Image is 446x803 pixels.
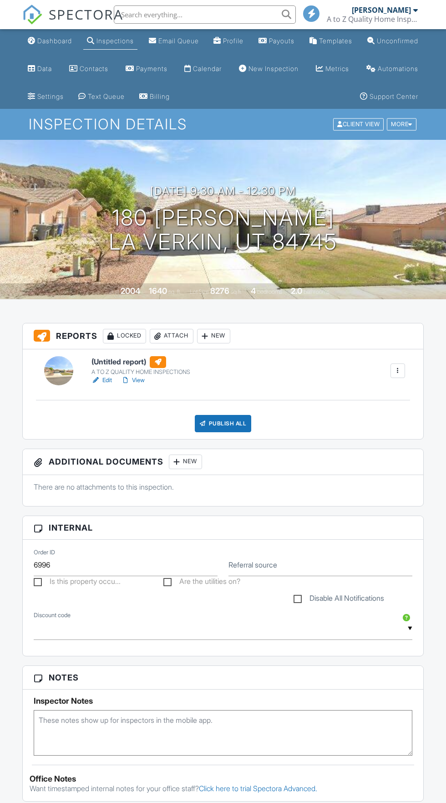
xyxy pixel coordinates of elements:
label: Referral source [228,560,277,570]
span: bedrooms [257,288,282,295]
a: Inspections [83,33,137,50]
a: Dashboard [24,33,76,50]
div: Client View [333,118,384,131]
a: Contacts [66,61,112,77]
a: Support Center [356,88,422,105]
input: Search everything... [114,5,296,24]
span: SPECTORA [49,5,123,24]
p: There are no attachments to this inspection. [34,482,412,492]
a: Metrics [312,61,353,77]
h1: 180 [PERSON_NAME] La Verkin, UT 84745 [109,206,337,254]
span: bathrooms [304,288,329,295]
h5: Inspector Notes [34,696,412,706]
div: Templates [319,37,352,45]
div: A TO Z QUALITY HOME INSPECTIONS [91,368,190,376]
div: Contacts [80,65,108,72]
a: Data [24,61,56,77]
label: Is this property occupied? [34,577,121,588]
div: Billing [150,92,170,100]
a: Payments [122,61,171,77]
div: Support Center [370,92,418,100]
div: Data [37,65,52,72]
a: Edit [91,376,112,385]
a: Automations (Basic) [363,61,422,77]
div: 4 [251,286,256,296]
a: Unconfirmed [364,33,422,50]
div: Locked [103,329,146,343]
a: Templates [306,33,356,50]
div: Email Queue [158,37,199,45]
h3: [DATE] 9:30 am - 12:30 pm [150,185,296,197]
a: Company Profile [210,33,247,50]
span: Built [109,288,119,295]
a: Email Queue [145,33,203,50]
a: Text Queue [75,88,128,105]
span: Lot Size [190,288,209,295]
div: New [197,329,230,343]
label: Discount code [34,611,71,619]
h1: Inspection Details [29,116,417,132]
h3: Internal [23,516,423,540]
div: Publish All [195,415,252,432]
a: Click here to trial Spectora Advanced. [199,784,317,793]
h6: (Untitled report) [91,356,190,368]
div: Automations [378,65,418,72]
div: Inspections [96,37,134,45]
a: View [121,376,145,385]
h3: Notes [23,666,423,690]
div: A to Z Quality Home Inspections [327,15,418,24]
a: (Untitled report) A TO Z QUALITY HOME INSPECTIONS [91,356,190,376]
div: Metrics [325,65,349,72]
div: 2004 [121,286,140,296]
div: Attach [150,329,193,343]
a: Calendar [181,61,225,77]
div: More [387,118,416,131]
a: SPECTORA [22,12,123,31]
a: New Inspection [235,61,302,77]
span: sq.ft. [231,288,242,295]
label: Order ID [34,548,55,557]
h3: Additional Documents [23,449,423,475]
div: Payments [136,65,167,72]
div: [PERSON_NAME] [352,5,411,15]
div: 2.0 [291,286,302,296]
div: Calendar [193,65,222,72]
span: sq. ft. [168,288,181,295]
div: Settings [37,92,64,100]
div: Text Queue [88,92,125,100]
a: Client View [332,120,386,127]
div: 1640 [149,286,167,296]
p: Want timestamped internal notes for your office staff? [30,783,416,793]
div: Profile [223,37,243,45]
div: New Inspection [248,65,299,72]
div: Unconfirmed [377,37,418,45]
label: Are the utilities on? [163,577,240,588]
img: The Best Home Inspection Software - Spectora [22,5,42,25]
div: Office Notes [30,774,416,783]
label: Disable All Notifications [294,594,384,605]
div: Dashboard [37,37,72,45]
a: Settings [24,88,67,105]
a: Billing [136,88,173,105]
h3: Reports [23,323,423,349]
div: New [169,455,202,469]
a: Payouts [255,33,298,50]
div: 8276 [210,286,229,296]
div: Payouts [269,37,294,45]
